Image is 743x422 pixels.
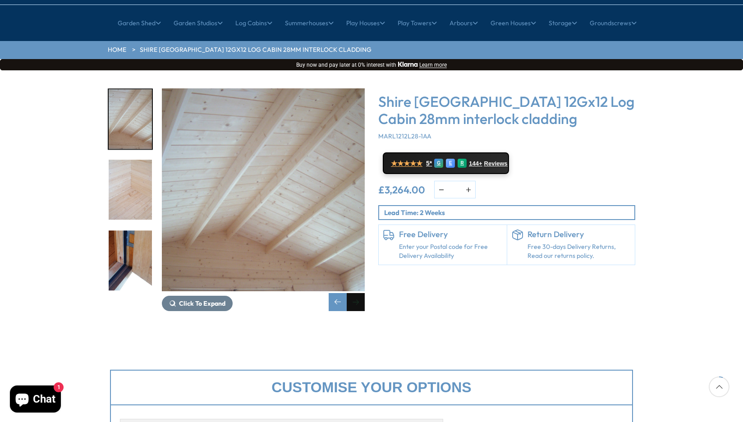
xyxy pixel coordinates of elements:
img: Shire Marlborough 12Gx12 Log Cabin 28mm interlock cladding - Best Shed [162,88,365,291]
a: Play Houses [346,12,385,34]
span: ★★★★★ [391,159,422,168]
div: E [446,159,455,168]
a: Play Towers [398,12,437,34]
inbox-online-store-chat: Shopify online store chat [7,385,64,415]
a: Arbours [449,12,478,34]
div: 13 / 18 [108,229,153,291]
h3: Shire [GEOGRAPHIC_DATA] 12Gx12 Log Cabin 28mm interlock cladding [378,93,635,128]
a: Garden Studios [174,12,223,34]
div: R [458,159,467,168]
div: Customise your options [110,370,633,405]
a: ★★★★★ 5* G E R 144+ Reviews [383,152,509,174]
span: 144+ [469,160,482,167]
a: Shire [GEOGRAPHIC_DATA] 12Gx12 Log Cabin 28mm interlock cladding [140,46,371,55]
span: MARL1212L28-1AA [378,132,431,140]
a: Summerhouses [285,12,334,34]
img: Tongue_GrooveFloor_64627c33-d8d3-443f-bd52-b090ea87f7f5_200x200.jpg [109,160,152,220]
p: Lead Time: 2 Weeks [384,208,634,217]
h6: Free Delivery [399,229,502,239]
a: Storage [549,12,577,34]
h6: Return Delivery [527,229,631,239]
img: Door_WindowSeals_ea27d4ef-1cba-4da3-9b56-c2de1625a4eb_200x200.jpg [109,230,152,290]
div: 12 / 18 [108,159,153,221]
a: Groundscrews [590,12,637,34]
div: Previous slide [329,293,347,311]
div: G [434,159,443,168]
p: Free 30-days Delivery Returns, Read our returns policy. [527,243,631,260]
div: 11 / 18 [108,88,153,150]
div: Next slide [347,293,365,311]
a: Log Cabins [235,12,272,34]
span: Reviews [484,160,508,167]
a: Green Houses [491,12,536,34]
ins: £3,264.00 [378,185,425,195]
a: Garden Shed [118,12,161,34]
a: HOME [108,46,126,55]
span: Click To Expand [179,299,225,307]
button: Click To Expand [162,296,233,311]
div: 11 / 18 [162,88,365,311]
img: RoofSupportswithTongue_Groove_3420f872-5110-4ee0-88ea-99a682a27fab_200x200.jpg [109,89,152,149]
a: Enter your Postal code for Free Delivery Availability [399,243,502,260]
